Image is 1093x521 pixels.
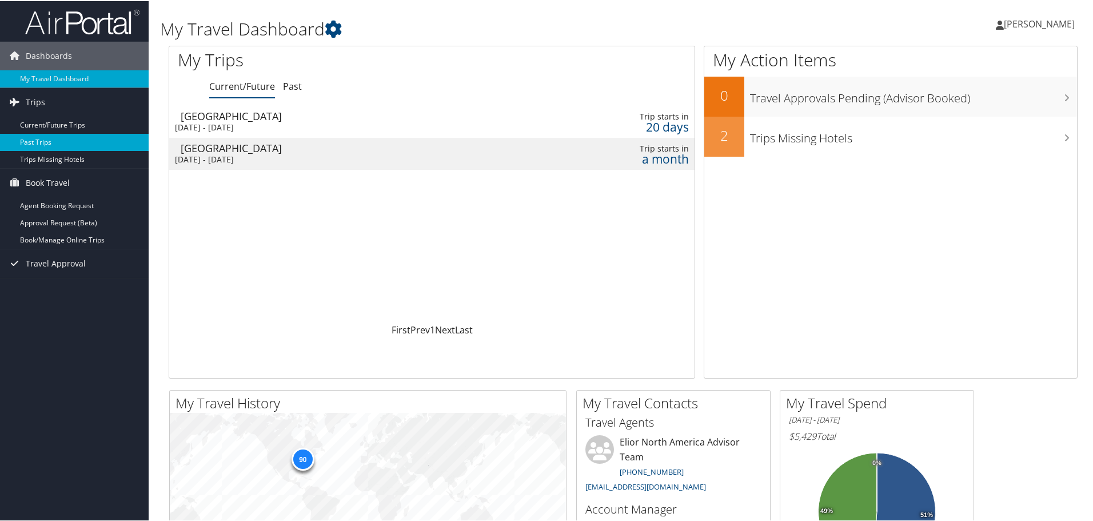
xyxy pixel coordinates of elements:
span: Trips [26,87,45,116]
span: [PERSON_NAME] [1004,17,1075,29]
div: [DATE] - [DATE] [175,121,501,132]
div: 20 days [573,121,689,131]
a: [PHONE_NUMBER] [620,466,684,476]
tspan: 0% [872,459,881,466]
h6: [DATE] - [DATE] [789,413,965,424]
a: [PERSON_NAME] [996,6,1086,40]
div: Trip starts in [573,110,689,121]
h3: Account Manager [585,500,761,516]
h2: My Travel Contacts [583,392,770,412]
tspan: 51% [920,511,933,518]
h1: My Trips [178,47,467,71]
span: Dashboards [26,41,72,69]
a: 0Travel Approvals Pending (Advisor Booked) [704,75,1077,116]
a: Next [435,323,455,335]
span: $5,429 [789,429,816,442]
h1: My Action Items [704,47,1077,71]
h1: My Travel Dashboard [160,16,777,40]
h3: Travel Agents [585,413,761,429]
span: Book Travel [26,168,70,196]
div: [GEOGRAPHIC_DATA] [181,142,507,152]
a: 1 [430,323,435,335]
h2: My Travel History [175,392,566,412]
h2: My Travel Spend [786,392,974,412]
span: Travel Approval [26,248,86,277]
a: Last [455,323,473,335]
li: Elior North America Advisor Team [580,434,767,495]
div: [DATE] - [DATE] [175,153,501,164]
a: Prev [410,323,430,335]
h3: Travel Approvals Pending (Advisor Booked) [750,83,1077,105]
div: a month [573,153,689,163]
h2: 2 [704,125,744,144]
div: Trip starts in [573,142,689,153]
a: Past [283,79,302,92]
h3: Trips Missing Hotels [750,124,1077,145]
img: airportal-logo.png [25,7,139,34]
h2: 0 [704,85,744,104]
tspan: 49% [820,507,833,514]
a: Current/Future [209,79,275,92]
a: First [392,323,410,335]
div: [GEOGRAPHIC_DATA] [181,110,507,120]
div: 90 [291,447,314,470]
h6: Total [789,429,965,442]
a: 2Trips Missing Hotels [704,116,1077,156]
a: [EMAIL_ADDRESS][DOMAIN_NAME] [585,480,706,491]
